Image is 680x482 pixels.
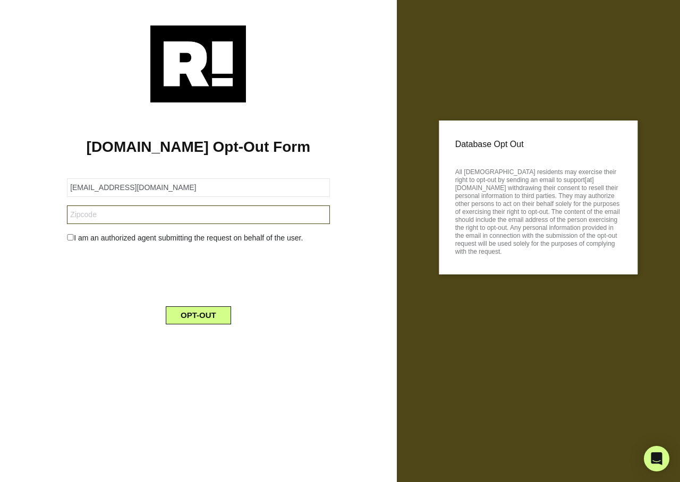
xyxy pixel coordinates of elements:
[67,205,329,224] input: Zipcode
[150,25,246,102] img: Retention.com
[455,136,622,152] p: Database Opt Out
[455,165,622,256] p: All [DEMOGRAPHIC_DATA] residents may exercise their right to opt-out by sending an email to suppo...
[644,446,669,471] div: Open Intercom Messenger
[16,138,381,156] h1: [DOMAIN_NAME] Opt-Out Form
[67,178,329,197] input: Email Address
[166,306,231,324] button: OPT-OUT
[117,252,279,294] iframe: reCAPTCHA
[59,233,337,244] div: I am an authorized agent submitting the request on behalf of the user.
